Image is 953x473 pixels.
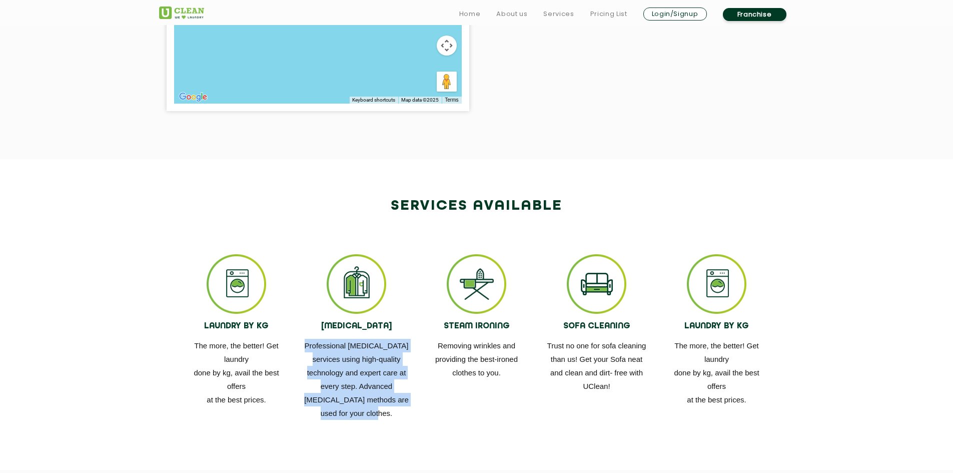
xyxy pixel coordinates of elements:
[184,339,289,406] p: The more, the better! Get laundry done by kg, avail the best offers at the best prices.
[177,91,210,104] img: Google
[159,194,794,218] h2: Services available
[424,322,529,331] h4: STEAM IRONING
[401,97,439,103] span: Map data ©2025
[643,8,707,21] a: Login/Signup
[207,254,266,314] img: ss_icon_1.png
[184,322,289,331] h4: LAUNDRY BY KG
[544,339,649,393] p: Trust no one for sofa cleaning than us! Get your Sofa neat and clean and dirt- free with UClean!
[459,8,481,20] a: Home
[327,254,386,314] img: ss_icon_2.png
[437,36,457,56] button: Map camera controls
[496,8,527,20] a: About us
[424,339,529,379] p: Removing wrinkles and providing the best-ironed clothes to you.
[159,7,204,19] img: UClean Laundry and Dry Cleaning
[687,254,746,314] img: ss_icon_1.png
[544,322,649,331] h4: SOFA CLEANING
[543,8,574,20] a: Services
[445,97,458,104] a: Terms
[304,339,409,420] p: Professional [MEDICAL_DATA] services using high-quality technology and expert care at every step....
[567,254,626,314] img: ss_icon_4.png
[437,72,457,92] button: Drag Pegman onto the map to open Street View
[304,322,409,331] h4: [MEDICAL_DATA]
[352,97,395,104] button: Keyboard shortcuts
[723,8,786,21] a: Franchise
[664,339,769,406] p: The more, the better! Get laundry done by kg, avail the best offers at the best prices.
[590,8,627,20] a: Pricing List
[177,91,210,104] a: Open this area in Google Maps (opens a new window)
[447,254,506,314] img: ss_icon_3.png
[664,322,769,331] h4: LAUNDRY BY KG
